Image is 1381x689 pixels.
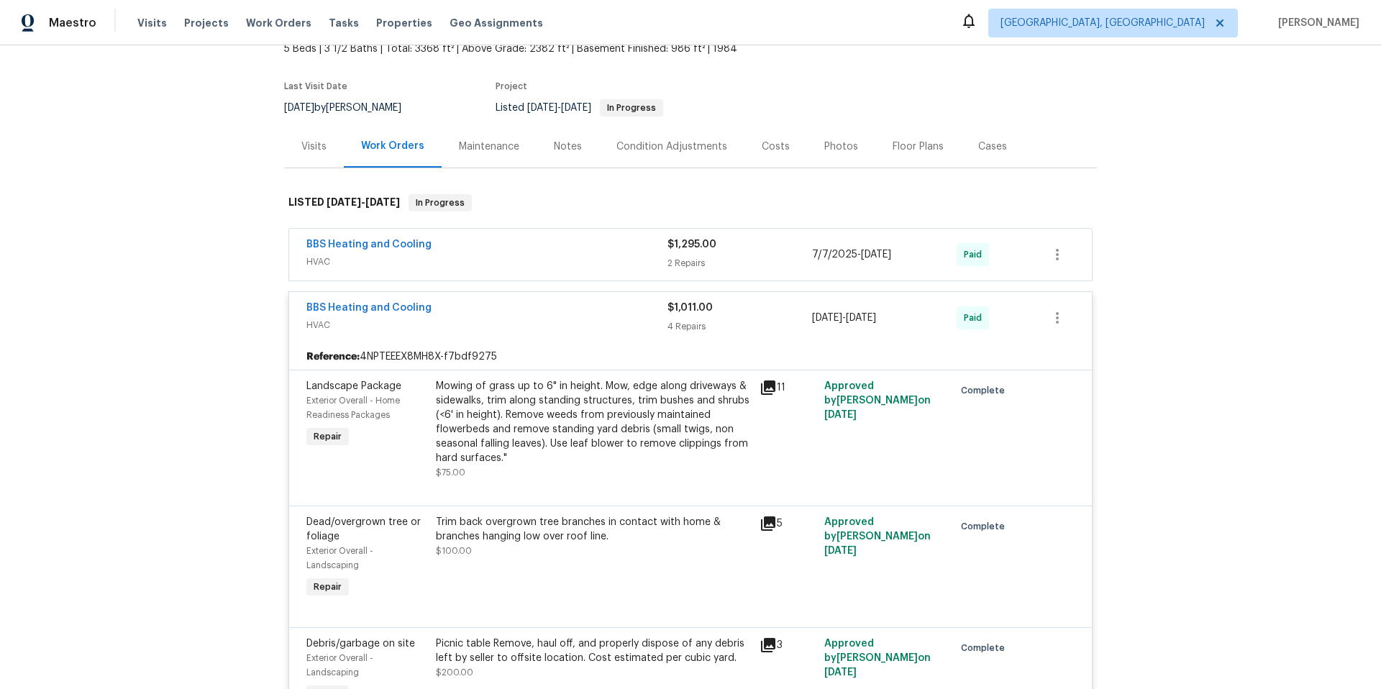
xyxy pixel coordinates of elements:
span: Debris/garbage on site [306,639,415,649]
span: [DATE] [824,410,857,420]
div: 3 [760,636,816,654]
div: Mowing of grass up to 6" in height. Mow, edge along driveways & sidewalks, trim along standing st... [436,379,751,465]
span: Projects [184,16,229,30]
span: Complete [961,641,1011,655]
span: - [812,247,891,262]
h6: LISTED [288,194,400,211]
span: Work Orders [246,16,311,30]
span: [DATE] [365,197,400,207]
span: [PERSON_NAME] [1272,16,1359,30]
span: Properties [376,16,432,30]
span: Landscape Package [306,381,401,391]
span: Exterior Overall - Home Readiness Packages [306,396,400,419]
span: Listed [496,103,663,113]
span: Complete [961,383,1011,398]
span: $100.00 [436,547,472,555]
span: - [527,103,591,113]
span: [DATE] [824,667,857,677]
span: - [812,311,876,325]
span: Approved by [PERSON_NAME] on [824,517,931,556]
span: [DATE] [824,546,857,556]
span: $1,011.00 [667,303,713,313]
span: [DATE] [284,103,314,113]
span: Tasks [329,18,359,28]
div: Maintenance [459,140,519,154]
span: $200.00 [436,668,473,677]
span: - [327,197,400,207]
span: [DATE] [327,197,361,207]
span: [DATE] [527,103,557,113]
span: Repair [308,580,347,594]
span: 7/7/2025 [812,250,857,260]
div: 2 Repairs [667,256,812,270]
div: Work Orders [361,139,424,153]
div: Cases [978,140,1007,154]
div: 4 Repairs [667,319,812,334]
span: $1,295.00 [667,239,716,250]
span: Exterior Overall - Landscaping [306,547,373,570]
div: Trim back overgrown tree branches in contact with home & branches hanging low over roof line. [436,515,751,544]
span: Approved by [PERSON_NAME] on [824,381,931,420]
span: Visits [137,16,167,30]
span: Exterior Overall - Landscaping [306,654,373,677]
span: HVAC [306,255,667,269]
a: BBS Heating and Cooling [306,303,432,313]
div: Visits [301,140,327,154]
span: In Progress [601,104,662,112]
span: Maestro [49,16,96,30]
div: 5 [760,515,816,532]
span: Dead/overgrown tree or foliage [306,517,421,542]
span: Approved by [PERSON_NAME] on [824,639,931,677]
span: [DATE] [861,250,891,260]
span: [DATE] [561,103,591,113]
span: In Progress [410,196,470,210]
span: Geo Assignments [450,16,543,30]
span: $75.00 [436,468,465,477]
div: LISTED [DATE]-[DATE]In Progress [284,180,1097,226]
span: [GEOGRAPHIC_DATA], [GEOGRAPHIC_DATA] [1001,16,1205,30]
div: Costs [762,140,790,154]
div: Picnic table Remove, haul off, and properly dispose of any debris left by seller to offsite locat... [436,636,751,665]
div: by [PERSON_NAME] [284,99,419,117]
a: BBS Heating and Cooling [306,239,432,250]
span: [DATE] [846,313,876,323]
span: Last Visit Date [284,82,347,91]
div: 11 [760,379,816,396]
span: Paid [964,247,988,262]
span: 5 Beds | 3 1/2 Baths | Total: 3368 ft² | Above Grade: 2382 ft² | Basement Finished: 986 ft² | 1984 [284,42,810,56]
span: Project [496,82,527,91]
b: Reference: [306,350,360,364]
div: Photos [824,140,858,154]
span: Complete [961,519,1011,534]
div: 4NPTEEEX8MH8X-f7bdf9275 [289,344,1092,370]
div: Floor Plans [893,140,944,154]
div: Condition Adjustments [616,140,727,154]
span: Repair [308,429,347,444]
span: Paid [964,311,988,325]
div: Notes [554,140,582,154]
span: HVAC [306,318,667,332]
span: [DATE] [812,313,842,323]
